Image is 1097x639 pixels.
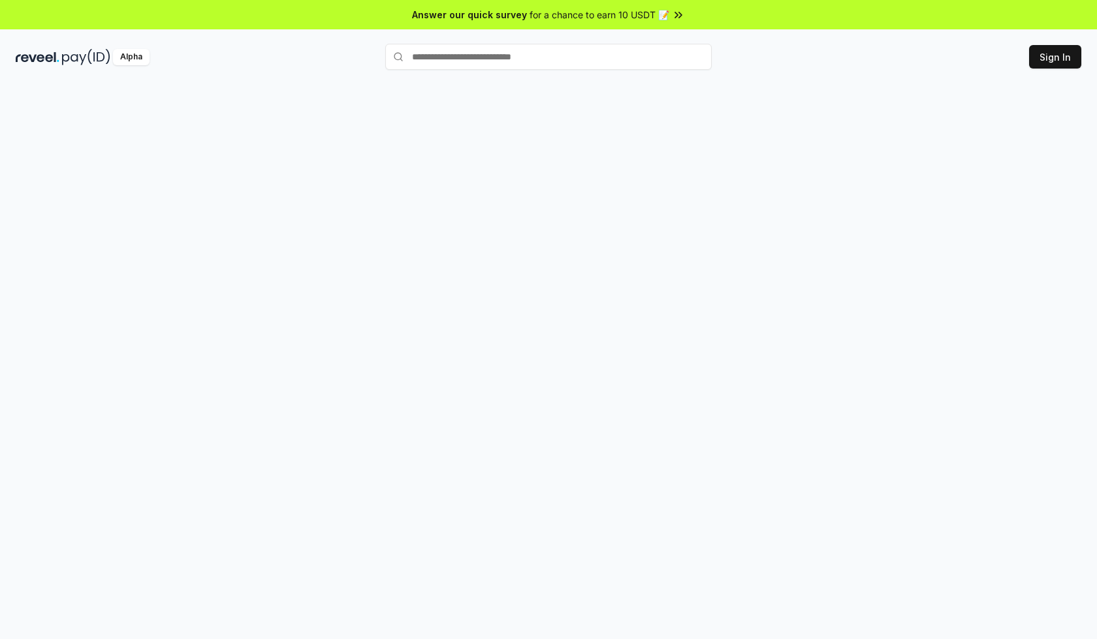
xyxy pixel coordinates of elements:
[412,8,527,22] span: Answer our quick survey
[16,49,59,65] img: reveel_dark
[62,49,110,65] img: pay_id
[113,49,150,65] div: Alpha
[1029,45,1081,69] button: Sign In
[530,8,669,22] span: for a chance to earn 10 USDT 📝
